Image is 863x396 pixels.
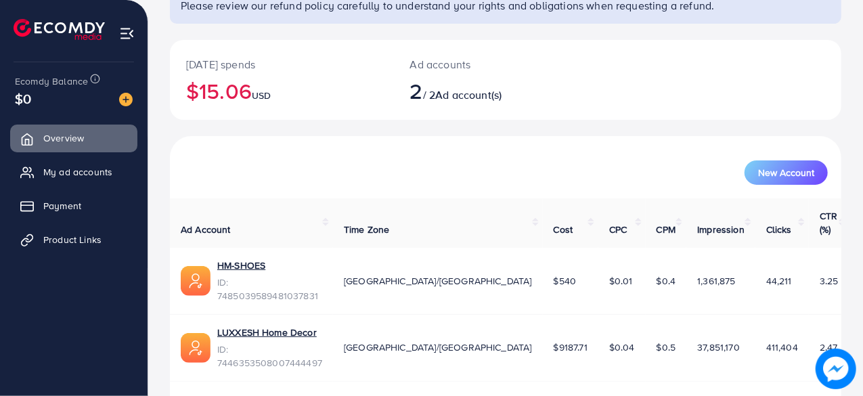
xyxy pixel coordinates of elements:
[217,326,317,339] a: LUXXESH Home Decor
[410,56,546,72] p: Ad accounts
[766,223,792,236] span: Clicks
[820,209,837,236] span: CTR (%)
[820,340,838,354] span: 2.47
[435,87,502,102] span: Ad account(s)
[10,125,137,152] a: Overview
[15,74,88,88] span: Ecomdy Balance
[10,226,137,253] a: Product Links
[609,223,627,236] span: CPC
[657,223,676,236] span: CPM
[609,274,633,288] span: $0.01
[43,165,112,179] span: My ad accounts
[758,168,814,177] span: New Account
[217,343,322,370] span: ID: 7446353508007444497
[43,131,84,145] span: Overview
[745,160,828,185] button: New Account
[217,259,265,272] a: HM-SHOES
[181,266,211,296] img: ic-ads-acc.e4c84228.svg
[410,78,546,104] h2: / 2
[766,274,792,288] span: 44,211
[186,56,378,72] p: [DATE] spends
[697,223,745,236] span: Impression
[657,340,676,354] span: $0.5
[344,274,532,288] span: [GEOGRAPHIC_DATA]/[GEOGRAPHIC_DATA]
[119,26,135,41] img: menu
[119,93,133,106] img: image
[344,223,389,236] span: Time Zone
[217,276,322,303] span: ID: 7485039589481037831
[10,158,137,185] a: My ad accounts
[181,223,231,236] span: Ad Account
[186,78,378,104] h2: $15.06
[410,75,423,106] span: 2
[816,349,856,389] img: image
[43,233,102,246] span: Product Links
[554,340,588,354] span: $9187.71
[609,340,635,354] span: $0.04
[181,333,211,363] img: ic-ads-acc.e4c84228.svg
[554,223,573,236] span: Cost
[820,274,839,288] span: 3.25
[14,19,105,40] img: logo
[10,192,137,219] a: Payment
[697,340,740,354] span: 37,851,170
[697,274,735,288] span: 1,361,875
[766,340,798,354] span: 411,404
[43,199,81,213] span: Payment
[657,274,676,288] span: $0.4
[554,274,577,288] span: $540
[252,89,271,102] span: USD
[344,340,532,354] span: [GEOGRAPHIC_DATA]/[GEOGRAPHIC_DATA]
[15,89,31,108] span: $0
